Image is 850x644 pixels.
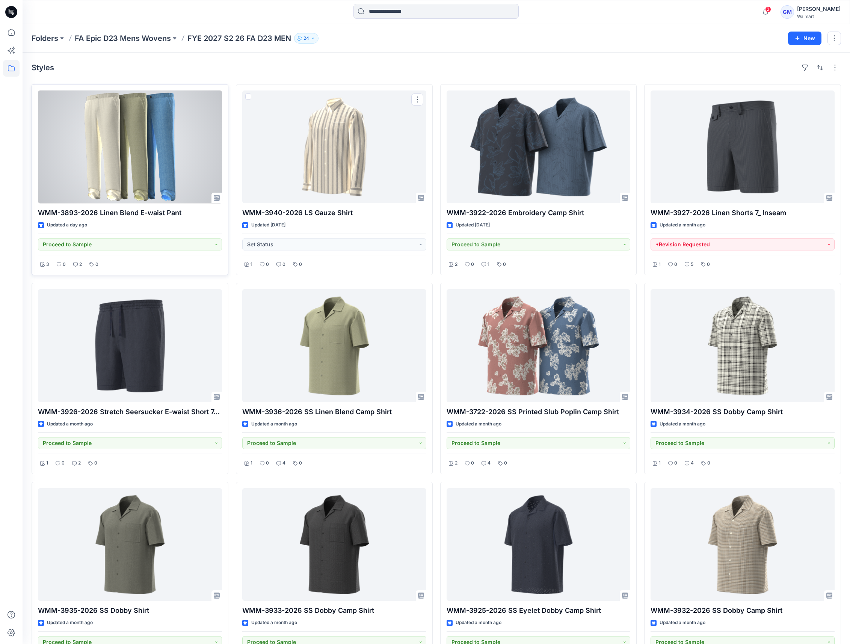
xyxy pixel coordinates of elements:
[47,619,93,627] p: Updated a month ago
[781,5,794,19] div: GM
[660,420,705,428] p: Updated a month ago
[251,221,285,229] p: Updated [DATE]
[651,407,835,417] p: WMM-3934-2026 SS Dobby Camp Shirt
[488,459,491,467] p: 4
[447,90,631,203] a: WMM-3922-2026 Embroidery Camp Shirt
[797,5,841,14] div: [PERSON_NAME]
[38,407,222,417] p: WMM-3926-2026 Stretch Seersucker E-waist Short 7_ Inseam
[651,208,835,218] p: WMM-3927-2026 Linen Shorts 7_ Inseam
[32,63,54,72] h4: Styles
[447,289,631,402] a: WMM-3722-2026 SS Printed Slub Poplin Camp Shirt
[455,459,457,467] p: 2
[471,459,474,467] p: 0
[447,488,631,601] a: WMM-3925-2026 SS Eyelet Dobby Camp Shirt
[447,407,631,417] p: WMM-3722-2026 SS Printed Slub Poplin Camp Shirt
[32,33,58,44] a: Folders
[187,33,291,44] p: FYE 2027 S2 26 FA D23 MEN
[47,221,87,229] p: Updated a day ago
[659,459,661,467] p: 1
[651,289,835,402] a: WMM-3934-2026 SS Dobby Camp Shirt
[251,459,252,467] p: 1
[674,459,677,467] p: 0
[504,459,507,467] p: 0
[456,420,501,428] p: Updated a month ago
[46,261,49,268] p: 3
[242,289,426,402] a: WMM-3936-2026 SS Linen Blend Camp Shirt
[447,208,631,218] p: WMM-3922-2026 Embroidery Camp Shirt
[651,90,835,203] a: WMM-3927-2026 Linen Shorts 7_ Inseam
[503,261,506,268] p: 0
[242,407,426,417] p: WMM-3936-2026 SS Linen Blend Camp Shirt
[659,261,661,268] p: 1
[299,261,302,268] p: 0
[788,32,821,45] button: New
[282,459,285,467] p: 4
[79,261,82,268] p: 2
[299,459,302,467] p: 0
[38,208,222,218] p: WMM-3893-2026 Linen Blend E-waist Pant
[46,459,48,467] p: 1
[242,605,426,616] p: WMM-3933-2026 SS Dobby Camp Shirt
[38,605,222,616] p: WMM-3935-2026 SS Dobby Shirt
[707,261,710,268] p: 0
[765,6,771,12] span: 2
[691,459,694,467] p: 4
[242,208,426,218] p: WMM-3940-2026 LS Gauze Shirt
[266,459,269,467] p: 0
[95,261,98,268] p: 0
[294,33,319,44] button: 24
[303,34,309,42] p: 24
[651,605,835,616] p: WMM-3932-2026 SS Dobby Camp Shirt
[455,261,457,268] p: 2
[63,261,66,268] p: 0
[660,619,705,627] p: Updated a month ago
[94,459,97,467] p: 0
[797,14,841,19] div: Walmart
[488,261,489,268] p: 1
[251,619,297,627] p: Updated a month ago
[456,619,501,627] p: Updated a month ago
[674,261,677,268] p: 0
[660,221,705,229] p: Updated a month ago
[707,459,710,467] p: 0
[47,420,93,428] p: Updated a month ago
[38,90,222,203] a: WMM-3893-2026 Linen Blend E-waist Pant
[242,488,426,601] a: WMM-3933-2026 SS Dobby Camp Shirt
[691,261,693,268] p: 5
[447,605,631,616] p: WMM-3925-2026 SS Eyelet Dobby Camp Shirt
[62,459,65,467] p: 0
[242,90,426,203] a: WMM-3940-2026 LS Gauze Shirt
[266,261,269,268] p: 0
[471,261,474,268] p: 0
[75,33,171,44] a: FA Epic D23 Mens Wovens
[38,488,222,601] a: WMM-3935-2026 SS Dobby Shirt
[651,488,835,601] a: WMM-3932-2026 SS Dobby Camp Shirt
[38,289,222,402] a: WMM-3926-2026 Stretch Seersucker E-waist Short 7_ Inseam
[78,459,81,467] p: 2
[456,221,490,229] p: Updated [DATE]
[251,420,297,428] p: Updated a month ago
[282,261,285,268] p: 0
[251,261,252,268] p: 1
